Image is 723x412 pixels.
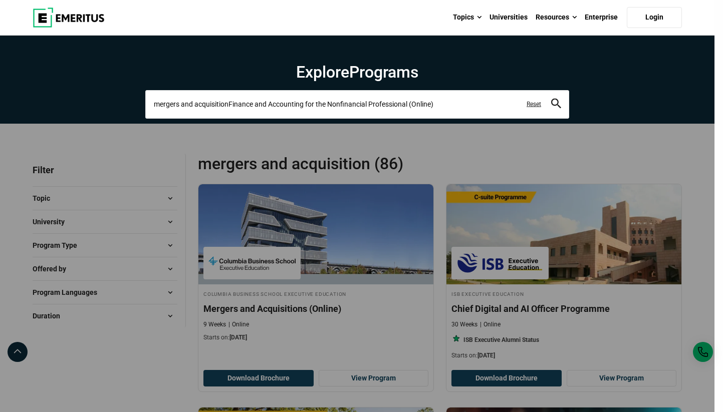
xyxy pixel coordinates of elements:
h1: Explore [145,62,569,82]
button: search [551,99,561,110]
input: search-page [145,90,569,118]
a: Reset search [527,100,541,109]
span: Programs [349,63,418,82]
a: Login [627,7,682,28]
a: search [551,101,561,111]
